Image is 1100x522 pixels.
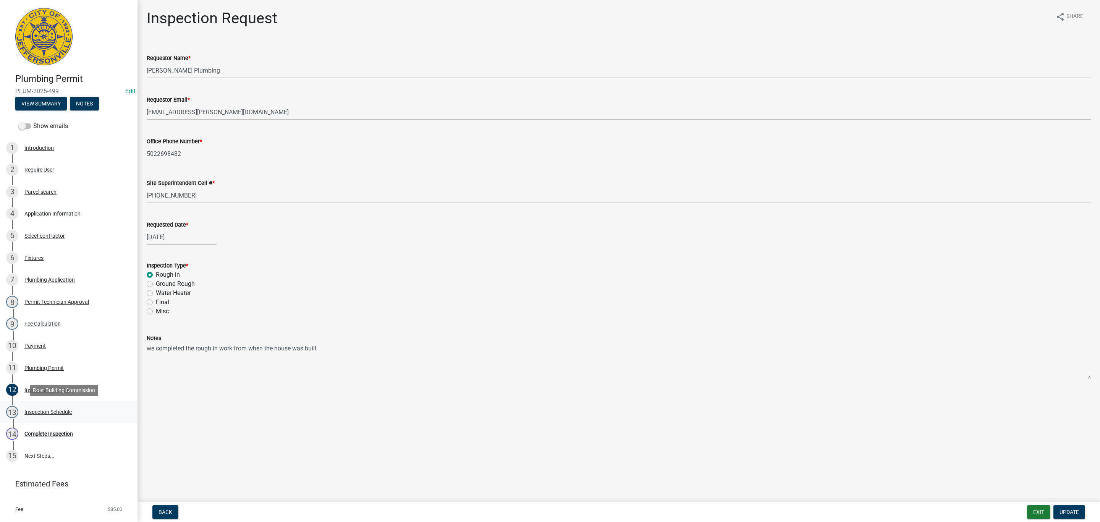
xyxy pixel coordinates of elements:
i: share [1056,12,1065,21]
label: Water Heater [156,289,191,298]
div: Fee Calculation [24,321,61,326]
div: Plumbing Permit [24,365,64,371]
div: Inspection Schedule [24,409,72,415]
button: Back [152,505,178,519]
div: 6 [6,252,18,264]
label: Inspection Type [147,263,188,269]
div: 12 [6,384,18,396]
div: 2 [6,164,18,176]
span: Back [159,509,172,515]
div: 8 [6,296,18,308]
div: Introduction [24,145,54,151]
wm-modal-confirm: Notes [70,101,99,107]
button: shareShare [1050,9,1089,24]
div: 10 [6,340,18,352]
div: Complete Inspection [24,431,73,436]
label: Site Superintendent Cell # [147,181,215,186]
div: 14 [6,428,18,440]
label: Requestor Email [147,97,190,103]
span: $85.00 [108,507,122,512]
label: Office Phone Number [147,139,202,144]
div: Application Information [24,211,81,216]
label: Ground Rough [156,279,195,289]
div: 3 [6,186,18,198]
div: 1 [6,142,18,154]
button: Update [1053,505,1085,519]
div: 13 [6,406,18,418]
div: 9 [6,318,18,330]
button: Exit [1027,505,1050,519]
button: View Summary [15,97,67,110]
span: PLUM-2025-499 [15,88,122,95]
h4: Plumbing Permit [15,73,131,84]
div: Role: Building Commission [30,385,98,396]
span: Fee [15,507,23,512]
a: Estimated Fees [6,476,125,491]
div: Parcel search [24,189,57,195]
a: Edit [125,88,136,95]
div: 11 [6,362,18,374]
div: 15 [6,450,18,462]
h1: Inspection Request [147,9,277,28]
div: 7 [6,274,18,286]
div: Inspection Request [24,387,70,392]
div: Select contractor [24,233,65,238]
div: Permit Technician Approval [24,299,89,305]
div: Payment [24,343,46,349]
label: Final [156,298,169,307]
button: Notes [70,97,99,110]
div: Require User [24,167,54,172]
label: Requestor Name [147,56,191,61]
input: mm/dd/yyyy [147,229,217,245]
div: Fixtures [24,255,44,261]
label: Misc [156,307,169,316]
wm-modal-confirm: Summary [15,101,67,107]
label: Rough-in [156,270,180,279]
label: Requested Date [147,222,188,228]
div: 4 [6,208,18,220]
img: City of Jeffersonville, Indiana [15,8,73,65]
label: Show emails [18,122,68,131]
span: Update [1060,509,1079,515]
div: 5 [6,230,18,242]
label: Notes [147,336,161,341]
wm-modal-confirm: Edit Application Number [125,88,136,95]
span: Share [1066,12,1083,21]
div: Plumbing Application [24,277,75,282]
